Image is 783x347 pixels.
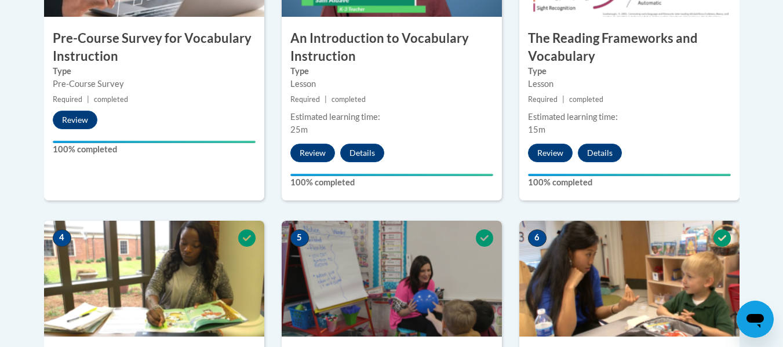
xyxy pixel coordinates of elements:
span: | [325,95,327,104]
span: | [562,95,565,104]
div: Your progress [53,141,256,143]
span: completed [94,95,128,104]
button: Review [53,111,97,129]
img: Course Image [519,221,740,337]
h3: The Reading Frameworks and Vocabulary [519,30,740,65]
span: 15m [528,125,545,134]
img: Course Image [282,221,502,337]
h3: An Introduction to Vocabulary Instruction [282,30,502,65]
h3: Pre-Course Survey for Vocabulary Instruction [44,30,264,65]
span: Required [290,95,320,104]
button: Details [578,144,622,162]
label: 100% completed [290,176,493,189]
span: 5 [290,229,309,247]
label: 100% completed [528,176,731,189]
div: Your progress [528,174,731,176]
iframe: Button to launch messaging window [737,301,774,338]
div: Your progress [290,174,493,176]
label: 100% completed [53,143,256,156]
span: 4 [53,229,71,247]
button: Review [290,144,335,162]
div: Lesson [528,78,731,90]
button: Details [340,144,384,162]
span: 25m [290,125,308,134]
label: Type [53,65,256,78]
span: Required [53,95,82,104]
span: completed [569,95,603,104]
div: Estimated learning time: [290,111,493,123]
span: | [87,95,89,104]
div: Pre-Course Survey [53,78,256,90]
div: Estimated learning time: [528,111,731,123]
img: Course Image [44,221,264,337]
label: Type [528,65,731,78]
span: Required [528,95,558,104]
div: Lesson [290,78,493,90]
span: completed [332,95,366,104]
span: 6 [528,229,547,247]
button: Review [528,144,573,162]
label: Type [290,65,493,78]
